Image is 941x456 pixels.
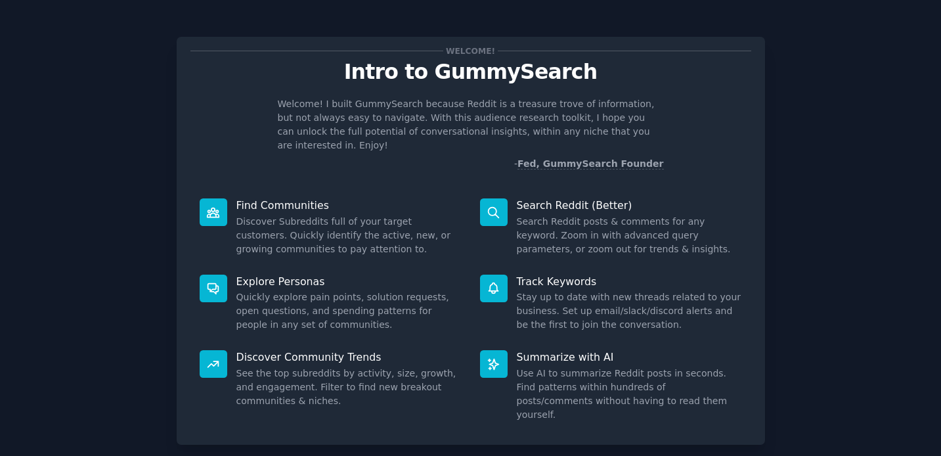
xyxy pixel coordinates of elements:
dd: Discover Subreddits full of your target customers. Quickly identify the active, new, or growing c... [236,215,462,256]
p: Summarize with AI [517,350,742,364]
span: Welcome! [443,44,497,58]
p: Track Keywords [517,275,742,288]
dd: See the top subreddits by activity, size, growth, and engagement. Filter to find new breakout com... [236,367,462,408]
p: Discover Community Trends [236,350,462,364]
p: Find Communities [236,198,462,212]
dd: Quickly explore pain points, solution requests, open questions, and spending patterns for people ... [236,290,462,332]
dd: Search Reddit posts & comments for any keyword. Zoom in with advanced query parameters, or zoom o... [517,215,742,256]
dd: Use AI to summarize Reddit posts in seconds. Find patterns within hundreds of posts/comments with... [517,367,742,422]
div: - [514,157,664,171]
p: Explore Personas [236,275,462,288]
a: Fed, GummySearch Founder [517,158,664,170]
p: Welcome! I built GummySearch because Reddit is a treasure trove of information, but not always ea... [278,97,664,152]
p: Search Reddit (Better) [517,198,742,212]
dd: Stay up to date with new threads related to your business. Set up email/slack/discord alerts and ... [517,290,742,332]
p: Intro to GummySearch [190,60,751,83]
